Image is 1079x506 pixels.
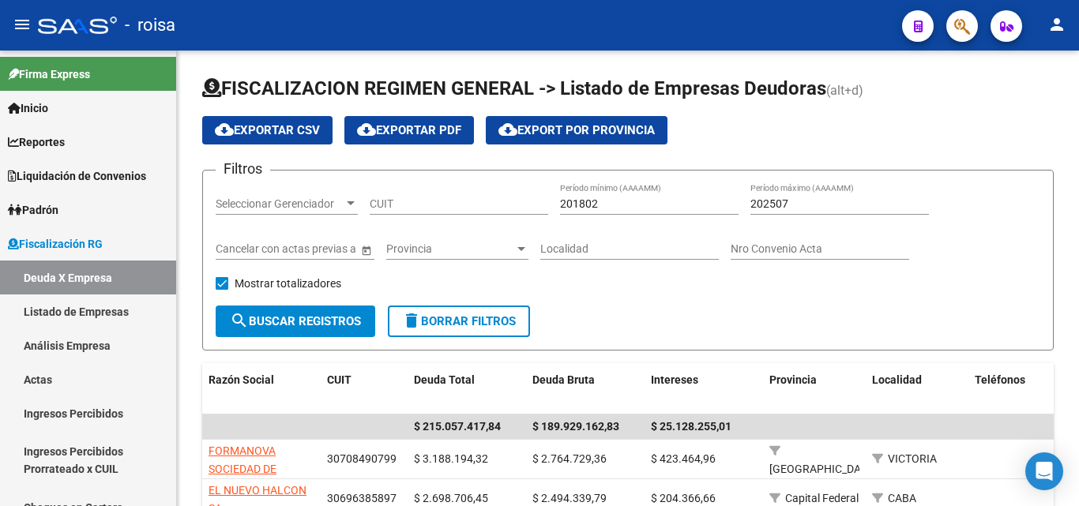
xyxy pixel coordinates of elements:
[769,373,817,386] span: Provincia
[414,373,475,386] span: Deuda Total
[866,363,968,415] datatable-header-cell: Localidad
[645,363,763,415] datatable-header-cell: Intereses
[651,492,716,504] span: $ 204.366,66
[216,197,344,211] span: Seleccionar Gerenciador
[498,123,655,137] span: Export por Provincia
[872,373,922,386] span: Localidad
[1047,15,1066,34] mat-icon: person
[344,116,474,144] button: Exportar PDF
[532,373,595,386] span: Deuda Bruta
[486,116,667,144] button: Export por Provincia
[8,133,65,151] span: Reportes
[209,373,274,386] span: Razón Social
[321,363,408,415] datatable-header-cell: CUIT
[1025,452,1063,490] div: Open Intercom Messenger
[8,201,58,219] span: Padrón
[327,373,352,386] span: CUIT
[402,311,421,330] mat-icon: delete
[532,420,619,433] span: $ 189.929.162,83
[826,83,863,98] span: (alt+d)
[202,77,826,99] span: FISCALIZACION REGIMEN GENERAL -> Listado de Empresas Deudoras
[13,15,32,34] mat-icon: menu
[215,120,234,139] mat-icon: cloud_download
[651,420,731,433] span: $ 25.128.255,01
[216,305,375,337] button: Buscar Registros
[888,452,937,465] span: VICTORIA
[8,66,90,83] span: Firma Express
[769,463,876,475] span: [GEOGRAPHIC_DATA]
[785,492,859,504] span: Capital Federal
[202,363,321,415] datatable-header-cell: Razón Social
[202,116,333,144] button: Exportar CSV
[651,373,698,386] span: Intereses
[498,120,517,139] mat-icon: cloud_download
[408,363,526,415] datatable-header-cell: Deuda Total
[230,314,361,328] span: Buscar Registros
[216,158,270,180] h3: Filtros
[402,314,516,328] span: Borrar Filtros
[414,492,488,504] span: $ 2.698.706,45
[532,492,607,504] span: $ 2.494.339,79
[358,242,374,258] button: Open calendar
[651,452,716,465] span: $ 423.464,96
[215,123,320,137] span: Exportar CSV
[414,452,488,465] span: $ 3.188.194,32
[235,274,341,293] span: Mostrar totalizadores
[386,242,514,256] span: Provincia
[125,8,175,43] span: - roisa
[414,420,501,433] span: $ 215.057.417,84
[888,492,916,504] span: CABA
[532,452,607,465] span: $ 2.764.729,36
[526,363,645,415] datatable-header-cell: Deuda Bruta
[8,99,48,117] span: Inicio
[975,373,1025,386] span: Teléfonos
[357,120,376,139] mat-icon: cloud_download
[327,452,397,465] span: 30708490799
[230,311,249,330] mat-icon: search
[357,123,461,137] span: Exportar PDF
[8,167,146,185] span: Liquidación de Convenios
[327,492,397,504] span: 30696385897
[388,305,530,337] button: Borrar Filtros
[763,363,866,415] datatable-header-cell: Provincia
[8,235,103,253] span: Fiscalización RG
